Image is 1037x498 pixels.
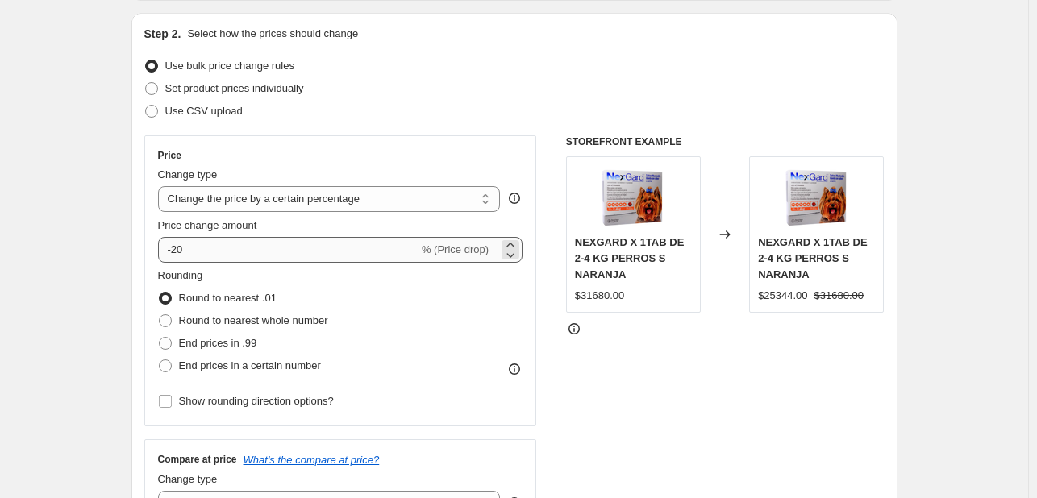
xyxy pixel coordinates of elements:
[575,236,685,280] span: NEXGARD X 1TAB DE 2-4 KG PERROS S NARANJA
[144,26,181,42] h2: Step 2.
[165,105,243,117] span: Use CSV upload
[758,236,868,280] span: NEXGARD X 1TAB DE 2-4 KG PERROS S NARANJA
[179,395,334,407] span: Show rounding direction options?
[165,60,294,72] span: Use bulk price change rules
[158,269,203,281] span: Rounding
[566,135,885,148] h6: STOREFRONT EXAMPLE
[422,243,489,255] span: % (Price drop)
[165,82,304,94] span: Set product prices individually
[601,165,665,230] img: ROYI5_52_80x.png
[158,219,257,231] span: Price change amount
[158,168,218,181] span: Change type
[575,288,624,304] div: $31680.00
[179,314,328,326] span: Round to nearest whole number
[506,190,523,206] div: help
[179,359,321,371] span: End prices in a certain number
[158,237,419,263] input: -15
[158,453,237,466] h3: Compare at price
[158,473,218,485] span: Change type
[179,292,277,304] span: Round to nearest .01
[814,288,864,304] strike: $31680.00
[244,454,380,466] button: What's the compare at price?
[187,26,358,42] p: Select how the prices should change
[758,288,807,304] div: $25344.00
[179,337,257,349] span: End prices in .99
[158,149,181,162] h3: Price
[785,165,849,230] img: ROYI5_52_80x.png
